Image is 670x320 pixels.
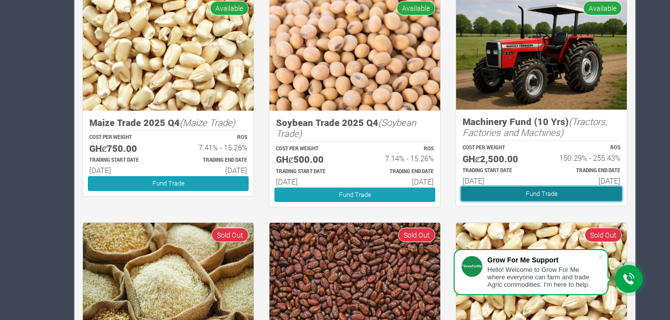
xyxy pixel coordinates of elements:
a: Fund Trade [461,187,622,201]
h6: 150.29% - 255.43% [550,153,620,162]
span: Available [583,1,622,15]
a: Fund Trade [88,176,249,191]
div: Hello! Welcome to Grow For Me where everyone can farm and trade Agric commodities. I'm here to help. [487,266,598,288]
div: Grow For Me Support [487,256,598,264]
span: Sold Out [211,228,249,242]
p: ROS [364,145,434,153]
p: COST PER WEIGHT [89,134,159,141]
span: Available [397,1,435,15]
p: ROS [550,144,620,152]
p: COST PER WEIGHT [276,145,346,153]
h5: Maize Trade 2025 Q4 [89,117,247,128]
span: Sold Out [398,228,435,242]
h6: [DATE] [89,166,159,175]
h6: [DATE] [364,177,434,186]
h5: Machinery Fund (10 Yrs) [463,116,620,138]
p: Estimated Trading End Date [550,167,620,175]
a: Fund Trade [274,188,435,202]
h6: 7.41% - 15.26% [177,143,247,152]
h6: [DATE] [177,166,247,175]
h6: [DATE] [550,176,620,185]
h5: Soybean Trade 2025 Q4 [276,117,434,139]
h6: 7.14% - 15.26% [364,154,434,163]
i: (Tractors, Factories and Machines) [463,115,607,139]
h5: GHȼ500.00 [276,154,346,165]
h6: [DATE] [463,176,533,185]
p: Estimated Trading Start Date [463,167,533,175]
span: Sold Out [585,228,622,242]
span: Available [210,1,249,15]
p: Estimated Trading End Date [177,157,247,164]
p: Estimated Trading End Date [364,168,434,176]
h5: GHȼ2,500.00 [463,153,533,165]
p: ROS [177,134,247,141]
i: (Maize Trade) [180,116,235,128]
h5: GHȼ750.00 [89,143,159,154]
p: Estimated Trading Start Date [276,168,346,176]
i: (Soybean Trade) [276,116,416,140]
p: Estimated Trading Start Date [89,157,159,164]
p: COST PER WEIGHT [463,144,533,152]
h6: [DATE] [276,177,346,186]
